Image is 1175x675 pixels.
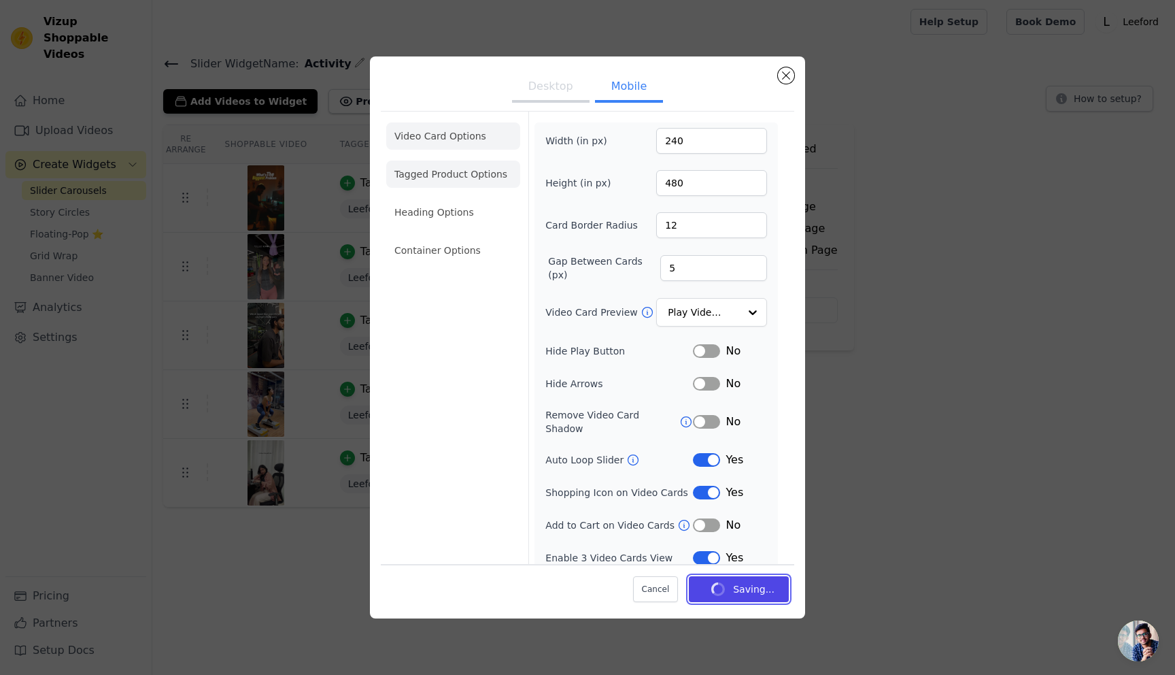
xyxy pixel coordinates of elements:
[512,73,590,103] button: Desktop
[386,199,520,226] li: Heading Options
[545,551,693,565] label: Enable 3 Video Cards View
[1118,621,1159,661] a: Open chat
[386,237,520,264] li: Container Options
[689,576,789,602] button: Saving...
[545,176,619,190] label: Height (in px)
[595,73,663,103] button: Mobile
[545,486,688,499] label: Shopping Icon on Video Cards
[386,122,520,150] li: Video Card Options
[545,134,619,148] label: Width (in px)
[726,484,743,501] span: Yes
[545,344,693,358] label: Hide Play Button
[545,218,638,232] label: Card Border Radius
[545,408,679,435] label: Remove Video Card Shadow
[545,453,626,467] label: Auto Loop Slider
[545,518,677,532] label: Add to Cart on Video Cards
[726,343,740,359] span: No
[726,414,740,430] span: No
[726,452,743,468] span: Yes
[726,517,740,533] span: No
[386,161,520,188] li: Tagged Product Options
[726,376,740,392] span: No
[726,550,743,566] span: Yes
[545,306,640,319] label: Video Card Preview
[545,377,693,391] label: Hide Arrows
[633,576,679,602] button: Cancel
[548,254,660,282] label: Gap Between Cards (px)
[778,67,794,84] button: Close modal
